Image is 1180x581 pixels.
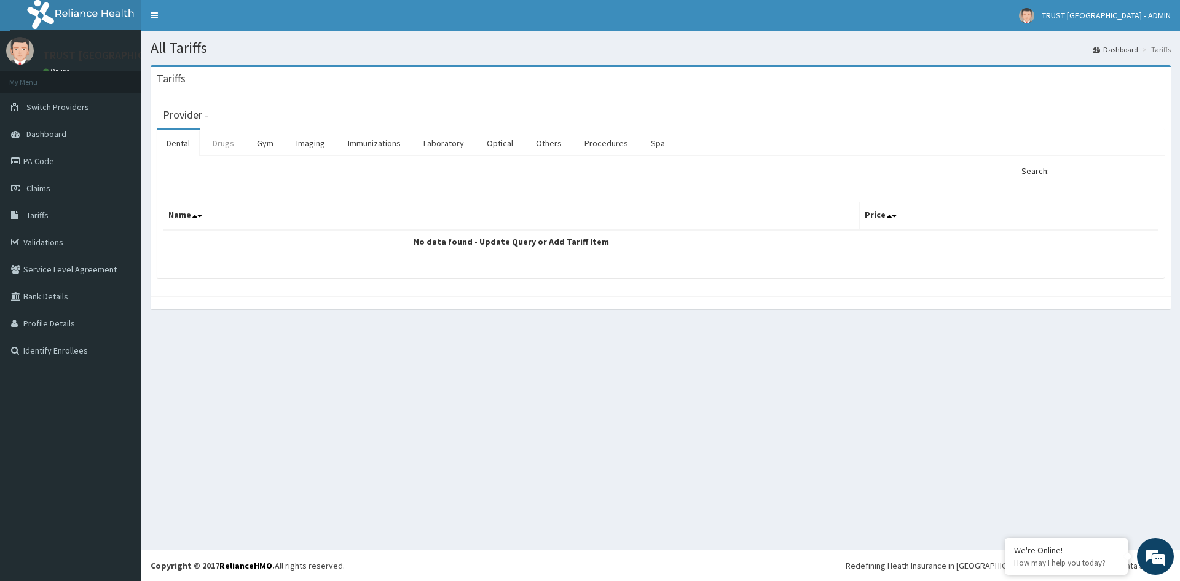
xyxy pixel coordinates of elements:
a: Others [526,130,572,156]
p: How may I help you today? [1014,558,1119,568]
a: RelianceHMO [219,560,272,571]
a: Drugs [203,130,244,156]
img: User Image [1019,8,1034,23]
li: Tariffs [1139,44,1171,55]
a: Optical [477,130,523,156]
span: TRUST [GEOGRAPHIC_DATA] - ADMIN [1042,10,1171,21]
p: TRUST [GEOGRAPHIC_DATA] - ADMIN [43,50,219,61]
input: Search: [1053,162,1158,180]
th: Price [860,202,1158,231]
h1: All Tariffs [151,40,1171,56]
label: Search: [1021,162,1158,180]
a: Immunizations [338,130,411,156]
div: Redefining Heath Insurance in [GEOGRAPHIC_DATA] using Telemedicine and Data Science! [846,559,1171,572]
footer: All rights reserved. [141,550,1180,581]
a: Imaging [286,130,335,156]
div: We're Online! [1014,545,1119,556]
a: Dental [157,130,200,156]
td: No data found - Update Query or Add Tariff Item [163,230,860,253]
span: Tariffs [26,210,49,221]
span: Switch Providers [26,101,89,113]
h3: Provider - [163,109,208,121]
a: Laboratory [414,130,474,156]
a: Procedures [575,130,638,156]
span: Claims [26,183,50,194]
span: Dashboard [26,128,66,140]
img: User Image [6,37,34,65]
a: Online [43,67,73,76]
a: Spa [641,130,675,156]
th: Name [163,202,860,231]
h3: Tariffs [157,73,186,84]
a: Gym [247,130,283,156]
strong: Copyright © 2017 . [151,560,275,571]
a: Dashboard [1093,44,1138,55]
